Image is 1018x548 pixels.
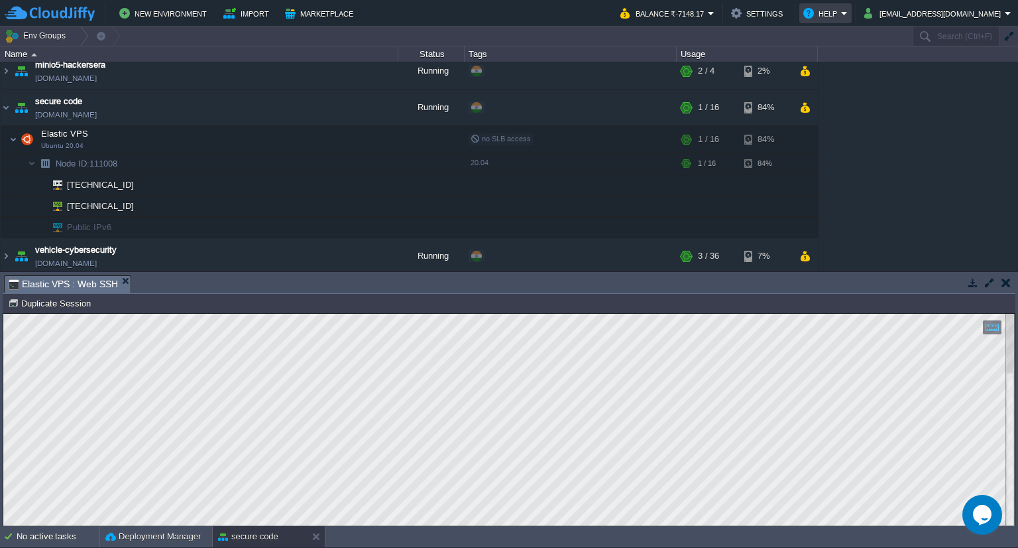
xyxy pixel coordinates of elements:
a: Node ID:111008 [54,158,119,169]
button: secure code [218,530,278,543]
div: 84% [744,126,787,153]
img: AMDAwAAAACH5BAEAAAAALAAAAAABAAEAAAICRAEAOw== [1,238,11,274]
div: 1 / 16 [698,90,719,125]
a: Public IPv6 [66,222,113,232]
img: AMDAwAAAACH5BAEAAAAALAAAAAABAAEAAAICRAEAOw== [12,238,30,274]
span: [DOMAIN_NAME] [35,108,97,121]
span: Node ID: [56,159,89,169]
span: Elastic VPS : Web SSH [9,276,118,293]
img: AMDAwAAAACH5BAEAAAAALAAAAAABAAEAAAICRAEAOw== [9,126,17,153]
button: Env Groups [5,27,70,45]
img: AMDAwAAAACH5BAEAAAAALAAAAAABAAEAAAICRAEAOw== [36,196,44,216]
div: 84% [744,90,787,125]
span: Public IPv6 [66,217,113,238]
img: AMDAwAAAACH5BAEAAAAALAAAAAABAAEAAAICRAEAOw== [44,196,62,216]
img: AMDAwAAAACH5BAEAAAAALAAAAAABAAEAAAICRAEAOw== [44,174,62,195]
button: New Environment [119,5,211,21]
a: [DOMAIN_NAME] [35,257,97,270]
button: Balance ₹-7148.17 [620,5,708,21]
img: AMDAwAAAACH5BAEAAAAALAAAAAABAAEAAAICRAEAOw== [12,53,30,89]
div: 3 / 36 [698,238,719,274]
img: AMDAwAAAACH5BAEAAAAALAAAAAABAAEAAAICRAEAOw== [44,217,62,238]
img: AMDAwAAAACH5BAEAAAAALAAAAAABAAEAAAICRAEAOw== [36,174,44,195]
span: [TECHNICAL_ID] [66,196,136,216]
div: 84% [744,153,787,174]
div: Running [398,53,465,89]
div: 1 / 16 [698,153,716,174]
a: secure code [35,95,82,108]
div: Status [399,46,464,62]
span: no SLB access [471,135,531,143]
img: AMDAwAAAACH5BAEAAAAALAAAAAABAAEAAAICRAEAOw== [12,90,30,125]
a: [TECHNICAL_ID] [66,201,136,211]
img: CloudJiffy [5,5,95,22]
span: Ubuntu 20.04 [41,142,84,150]
div: No active tasks [17,526,99,547]
button: Duplicate Session [8,297,95,309]
button: [EMAIL_ADDRESS][DOMAIN_NAME] [864,5,1005,21]
button: Marketplace [285,5,357,21]
div: Usage [677,46,817,62]
div: Tags [465,46,676,62]
div: Name [1,46,398,62]
img: AMDAwAAAACH5BAEAAAAALAAAAAABAAEAAAICRAEAOw== [18,126,36,153]
span: Elastic VPS [40,128,90,139]
img: AMDAwAAAACH5BAEAAAAALAAAAAABAAEAAAICRAEAOw== [36,153,54,174]
div: Running [398,90,465,125]
a: Elastic VPSUbuntu 20.04 [40,129,90,139]
button: Import [223,5,273,21]
iframe: chat widget [962,495,1005,535]
img: AMDAwAAAACH5BAEAAAAALAAAAAABAAEAAAICRAEAOw== [1,53,11,89]
a: [DOMAIN_NAME] [35,72,97,85]
img: AMDAwAAAACH5BAEAAAAALAAAAAABAAEAAAICRAEAOw== [31,53,37,56]
div: 2 / 4 [698,53,714,89]
span: 111008 [54,158,119,169]
img: AMDAwAAAACH5BAEAAAAALAAAAAABAAEAAAICRAEAOw== [28,153,36,174]
div: 7% [744,238,787,274]
span: [TECHNICAL_ID] [66,174,136,195]
span: 20.04 [471,159,488,167]
div: 1 / 16 [698,126,719,153]
div: 2% [744,53,787,89]
button: Help [803,5,841,21]
div: Running [398,238,465,274]
img: AMDAwAAAACH5BAEAAAAALAAAAAABAAEAAAICRAEAOw== [1,90,11,125]
button: Settings [731,5,787,21]
img: AMDAwAAAACH5BAEAAAAALAAAAAABAAEAAAICRAEAOw== [36,217,44,238]
a: minio5-hackersera [35,58,105,72]
a: vehicle-cybersecurity [35,243,117,257]
a: [TECHNICAL_ID] [66,180,136,190]
button: Deployment Manager [105,530,201,543]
